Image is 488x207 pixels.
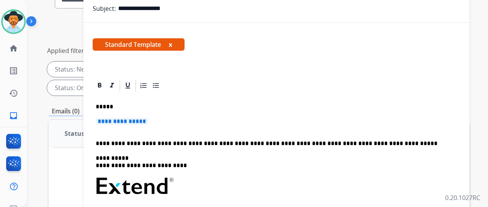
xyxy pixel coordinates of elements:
span: Status [64,129,85,138]
div: Ordered List [138,80,149,91]
mat-icon: list_alt [9,66,18,75]
p: Applied filters: [47,46,89,55]
p: 0.20.1027RC [445,193,480,202]
div: Underline [122,80,134,91]
div: Bullet List [150,80,162,91]
button: x [169,40,172,49]
div: Status: New - Reply [47,62,129,77]
div: Italic [106,80,118,91]
p: Emails (0) [49,106,83,116]
p: Subject: [93,4,116,13]
mat-icon: home [9,44,18,53]
img: avatar [3,11,24,33]
mat-icon: inbox [9,111,18,120]
div: Status: On Hold - Servicers [47,80,151,96]
span: Standard Template [93,38,185,51]
mat-icon: history [9,89,18,98]
div: Bold [94,80,105,91]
